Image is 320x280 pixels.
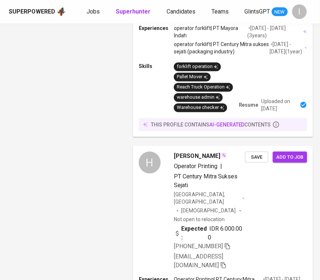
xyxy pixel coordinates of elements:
p: Not open to relocation [174,216,225,223]
p: operator forklift | PT Century Mitra sukses sejati (packaging industry) [174,41,270,55]
span: GlintsGPT [245,8,270,15]
span: Teams [212,8,229,15]
a: Candidates [167,7,197,16]
div: Superpowered [9,8,55,16]
p: Skills [139,63,174,70]
b: Superhunter [116,8,151,15]
b: Expected: [181,225,208,242]
p: • [DATE] - [DATE] ( 1 year ) [270,41,304,55]
a: Jobs [87,7,101,16]
span: Candidates [167,8,195,15]
div: Warehouse checker [177,104,224,111]
img: magic_wand.svg [221,152,227,158]
span: Jobs [87,8,100,15]
span: | [220,162,222,171]
button: Save [245,152,268,163]
a: Teams [212,7,230,16]
p: • [DATE] - [DATE] ( 3 years ) [248,24,302,39]
a: GlintsGPT NEW [245,7,288,16]
span: Operator Printing [174,163,217,170]
div: warehouse admin [177,94,220,101]
a: Superpoweredapp logo [9,7,66,17]
p: Uploaded on [DATE] [262,98,297,112]
span: PT Century Mitra Sukses Sejati [174,173,237,189]
div: I [292,4,307,19]
span: AI-generated [209,122,245,128]
span: Save [249,153,265,162]
span: [PHONE_NUMBER] [174,243,223,250]
img: app logo [57,7,66,17]
p: Resume [239,101,259,109]
span: Add to job [277,153,304,162]
a: Superhunter [116,7,152,16]
span: [EMAIL_ADDRESS][DOMAIN_NAME] [174,253,223,269]
p: this profile contains contents [151,121,271,128]
div: H [139,152,161,174]
span: [DEMOGRAPHIC_DATA] [181,207,237,215]
div: IDR 6.000.000 [174,225,245,242]
span: [PERSON_NAME] [174,152,220,160]
div: forklift operation [177,63,218,70]
span: NEW [272,8,288,16]
div: Reach Truck Operation [177,84,230,91]
button: Add to job [273,152,307,163]
div: [GEOGRAPHIC_DATA], [GEOGRAPHIC_DATA] [174,191,245,206]
p: Experiences [139,24,174,32]
div: Pallet Mover [177,73,208,80]
p: operator forklift | PT Mayora Indah [174,24,248,39]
